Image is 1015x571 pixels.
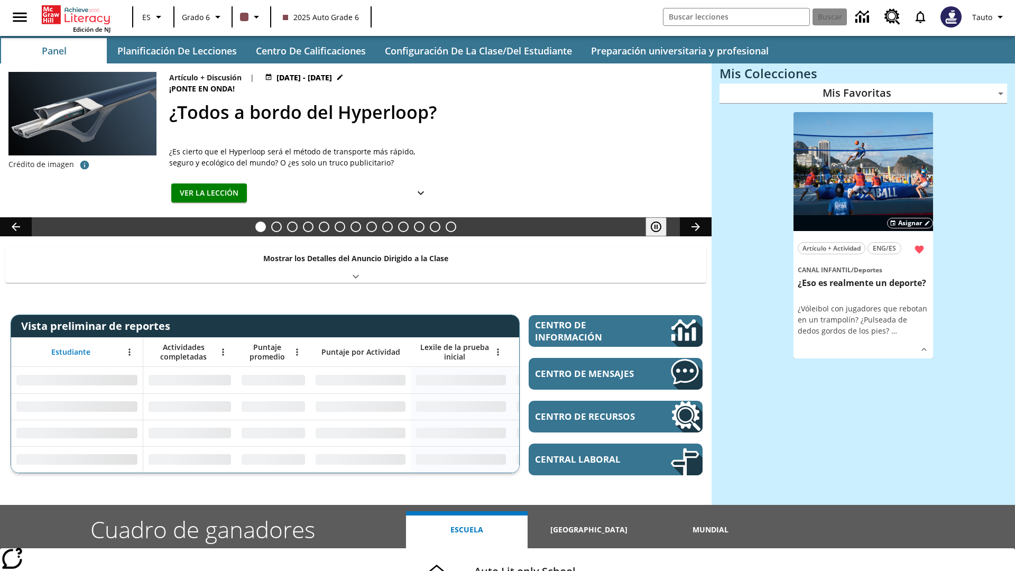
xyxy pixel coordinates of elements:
button: Centro de calificaciones [247,38,374,63]
div: Sin datos, [143,367,236,393]
div: Portada [42,3,110,33]
div: lesson details [793,112,933,359]
button: Preparación universitaria y profesional [583,38,777,63]
button: Escuela [406,511,528,548]
button: Diapositiva 8 La moda en la antigua Roma [366,222,377,232]
button: Abrir menú [215,344,231,360]
h3: ¿Eso es realmente un deporte? [798,278,929,289]
span: Vista preliminar de reportes [21,319,176,333]
button: [GEOGRAPHIC_DATA] [528,511,649,548]
span: Centro de mensajes [535,367,639,380]
div: Sin datos, [236,393,310,420]
span: Tema: Canal Infantil/Deportes [798,264,929,275]
div: ¿Es cierto que el Hyperloop será el método de transporte más rápido, seguro y ecológico del mundo... [169,146,433,168]
a: Notificaciones [907,3,934,31]
span: Actividades completadas [149,343,218,362]
span: … [891,326,897,336]
a: Centro de mensajes [529,358,703,390]
button: El color de la clase es café oscuro. Cambiar el color de la clase. [236,7,267,26]
span: Estudiante [51,347,90,357]
a: Portada [42,4,110,25]
span: ENG/ES [873,243,896,254]
p: Mostrar los Detalles del Anuncio Dirigido a la Clase [263,253,448,264]
div: Sin datos, [236,420,310,446]
button: Abrir el menú lateral [4,2,35,33]
button: Artículo + Actividad [798,242,865,254]
span: Tauto [972,12,992,23]
div: Sin datos, [511,420,612,446]
div: Sin datos, [511,446,612,473]
button: Mundial [650,511,771,548]
span: Centro de recursos [535,410,639,422]
div: Sin datos, [143,393,236,420]
span: / [851,265,854,274]
button: Escoja un nuevo avatar [934,3,968,31]
span: | [250,72,254,83]
span: Grado 6 [182,12,210,23]
button: Pausar [645,217,667,236]
button: Diapositiva 11 ¡Hurra por el Día de la Constitución! [414,222,425,232]
button: Diapositiva 10 Cocina nativoamericana [398,222,409,232]
button: Diapositiva 12 En memoria de la jueza O'Connor [430,222,440,232]
a: Central laboral [529,444,703,475]
span: Lexile de la prueba inicial [416,343,493,362]
button: Planificación de lecciones [109,38,245,63]
button: Abrir menú [289,344,305,360]
span: ¡Ponte en onda! [169,83,237,95]
button: Diapositiva 9 La invasión de los CD con Internet [382,222,393,232]
button: Diapositiva 2 ¿Lo quieres con papas fritas? [271,222,282,232]
button: Diapositiva 5 Los últimos colonos [319,222,329,232]
div: Sin datos, [143,420,236,446]
div: ¿Vóleibol con jugadores que rebotan en un trampolín? ¿Pulseada de dedos gordos de los pies? [798,303,929,336]
span: Central laboral [535,453,639,465]
span: ES [142,12,151,23]
span: 2025 Auto Grade 6 [283,12,359,23]
button: Diapositiva 6 Energía solar para todos [335,222,345,232]
button: Diapositiva 4 ¿Los autos del futuro? [303,222,313,232]
button: Abrir menú [490,344,506,360]
div: Sin datos, [236,446,310,473]
button: Remover de Favoritas [910,240,929,259]
button: Crédito de foto: Hyperloop Transportation Technologies [74,155,95,174]
span: Asignar [898,218,922,228]
div: Sin datos, [236,367,310,393]
a: Centro de información [529,315,703,347]
button: Asignar Elegir fechas [887,218,933,228]
button: Grado: Grado 6, Elige un grado [178,7,228,26]
button: Ver más [916,342,932,357]
span: Centro de información [535,319,635,343]
span: Puntaje por Actividad [321,347,400,357]
button: Diapositiva 13 El equilibrio de la Constitución [446,222,456,232]
span: [DATE] - [DATE] [276,72,332,83]
button: Carrusel de lecciones, seguir [680,217,712,236]
span: Artículo + Actividad [802,243,861,254]
input: Buscar campo [663,8,809,25]
div: Sin datos, [511,393,612,420]
span: Puntaje promedio [242,343,292,362]
span: Deportes [854,265,882,274]
span: Canal Infantil [798,265,851,274]
button: Perfil/Configuración [968,7,1011,26]
div: Sin datos, [143,446,236,473]
img: Representación artística del vehículo Hyperloop TT entrando en un túnel [8,72,156,155]
div: Sin datos, [511,367,612,393]
span: Edición de NJ [73,25,110,33]
a: Centro de recursos, Se abrirá en una pestaña nueva. [878,3,907,31]
button: Diapositiva 1 ¿Todos a bordo del Hyperloop? [255,222,266,232]
button: ENG/ES [868,242,901,254]
button: Diapositiva 7 La historia de terror del tomate [350,222,361,232]
a: Centro de información [849,3,878,32]
h2: ¿Todos a bordo del Hyperloop? [169,99,699,126]
div: Pausar [645,217,677,236]
a: Centro de recursos, Se abrirá en una pestaña nueva. [529,401,703,432]
button: Lenguaje: ES, Selecciona un idioma [136,7,170,26]
img: Avatar [940,6,962,27]
button: Configuración de la clase/del estudiante [376,38,580,63]
button: Ver la lección [171,183,247,203]
button: Abrir menú [122,344,137,360]
p: Artículo + Discusión [169,72,242,83]
button: 21 jul - 30 jun Elegir fechas [263,72,346,83]
div: Mostrar los Detalles del Anuncio Dirigido a la Clase [5,246,706,283]
p: Crédito de imagen [8,159,74,170]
